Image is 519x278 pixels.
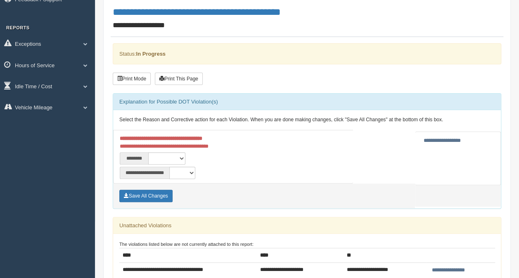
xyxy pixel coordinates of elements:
[155,73,203,85] button: Print This Page
[119,190,173,202] button: Save
[113,110,501,130] div: Select the Reason and Corrective action for each Violation. When you are done making changes, cli...
[113,43,501,64] div: Status:
[113,73,151,85] button: Print Mode
[113,217,501,234] div: Unattached Violations
[113,94,501,110] div: Explanation for Possible DOT Violation(s)
[119,242,254,247] small: The violations listed below are not currently attached to this report:
[136,51,166,57] strong: In Progress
